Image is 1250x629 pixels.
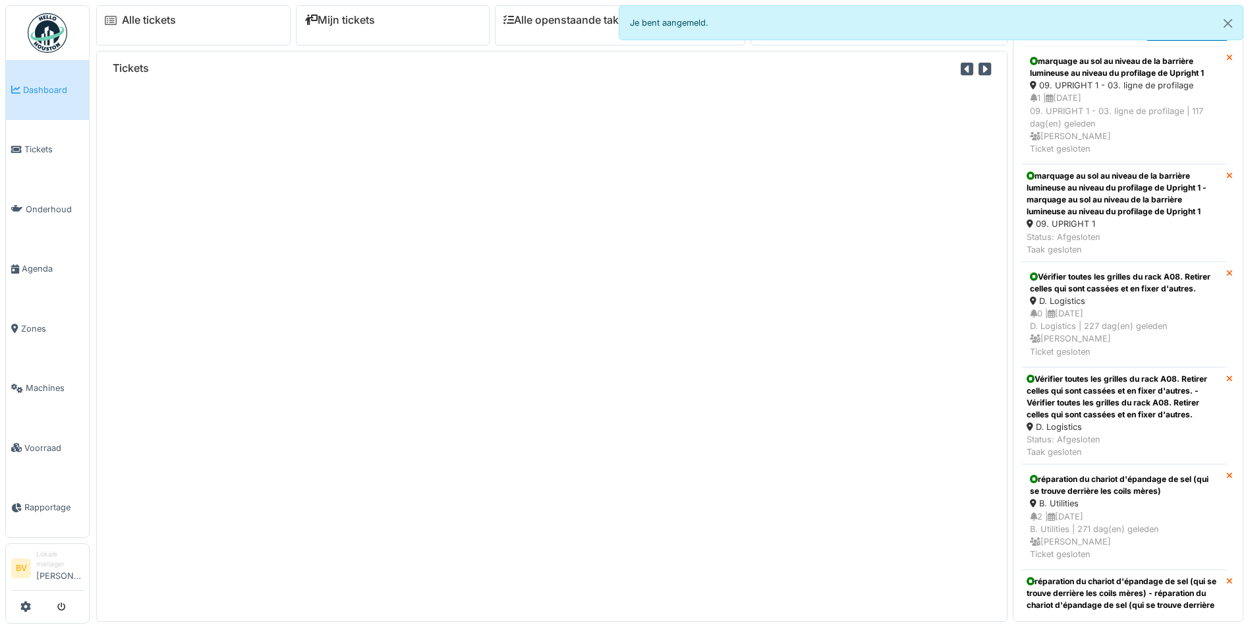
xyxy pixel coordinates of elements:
[1021,262,1226,367] a: Vérifier toutes les grilles du rack A08. Retirer celles qui sont cassées et en fixer d'autres. D....
[1030,497,1218,510] div: B. Utilities
[113,62,149,75] h6: Tickets
[1027,576,1221,623] div: réparation du chariot d'épandage de sel (qui se trouve derrière les coils mères) - réparation du ...
[26,382,84,394] span: Machines
[21,322,84,335] span: Zones
[1030,295,1218,307] div: D. Logistics
[36,549,84,570] div: Lokale manager
[6,120,89,180] a: Tickets
[36,549,84,587] li: [PERSON_NAME]
[24,442,84,454] span: Voorraad
[22,262,84,275] span: Agenda
[1030,307,1218,358] div: 0 | [DATE] D. Logistics | 227 dag(en) geleden [PERSON_NAME] Ticket gesloten
[24,501,84,514] span: Rapportage
[1213,6,1243,41] button: Close
[6,179,89,239] a: Onderhoud
[11,558,31,578] li: BV
[6,478,89,538] a: Rapportage
[619,5,1244,40] div: Je bent aangemeld.
[6,239,89,299] a: Agenda
[1027,170,1221,218] div: marquage au sol au niveau de la barrière lumineuse au niveau du profilage de Upright 1 - marquage...
[24,143,84,156] span: Tickets
[6,359,89,419] a: Machines
[1030,92,1218,155] div: 1 | [DATE] 09. UPRIGHT 1 - 03. ligne de profilage | 117 dag(en) geleden [PERSON_NAME] Ticket gesl...
[11,549,84,591] a: BV Lokale manager[PERSON_NAME]
[1021,164,1226,262] a: marquage au sol au niveau de la barrière lumineuse au niveau du profilage de Upright 1 - marquage...
[23,84,84,96] span: Dashboard
[26,203,84,216] span: Onderhoud
[1027,373,1221,421] div: Vérifier toutes les grilles du rack A08. Retirer celles qui sont cassées et en fixer d'autres. - ...
[6,60,89,120] a: Dashboard
[1030,55,1218,79] div: marquage au sol au niveau de la barrière lumineuse au niveau du profilage de Upright 1
[1030,79,1218,92] div: 09. UPRIGHT 1 - 03. ligne de profilage
[1027,231,1221,256] div: Status: Afgesloten Taak gesloten
[1027,433,1221,458] div: Status: Afgesloten Taak gesloten
[28,13,67,53] img: Badge_color-CXgf-gQk.svg
[1021,464,1226,570] a: réparation du chariot d'épandage de sel (qui se trouve derrière les coils mères) B. Utilities 2 |...
[1021,46,1226,164] a: marquage au sol au niveau de la barrière lumineuse au niveau du profilage de Upright 1 09. UPRIGH...
[1030,510,1218,561] div: 2 | [DATE] B. Utilities | 271 dag(en) geleden [PERSON_NAME] Ticket gesloten
[503,14,631,26] a: Alle openstaande taken
[1030,271,1218,295] div: Vérifier toutes les grilles du rack A08. Retirer celles qui sont cassées et en fixer d'autres.
[6,418,89,478] a: Voorraad
[6,299,89,359] a: Zones
[304,14,375,26] a: Mijn tickets
[1021,367,1226,465] a: Vérifier toutes les grilles du rack A08. Retirer celles qui sont cassées et en fixer d'autres. - ...
[1027,421,1221,433] div: D. Logistics
[122,14,176,26] a: Alle tickets
[1027,218,1221,230] div: 09. UPRIGHT 1
[1030,473,1218,497] div: réparation du chariot d'épandage de sel (qui se trouve derrière les coils mères)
